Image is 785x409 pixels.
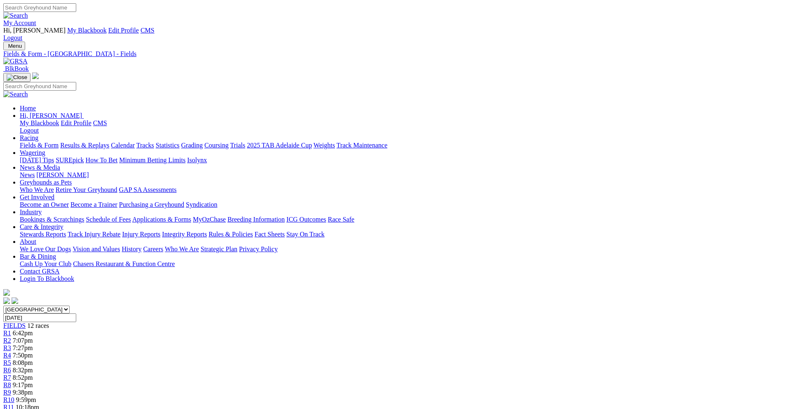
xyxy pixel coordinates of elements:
[70,201,117,208] a: Become a Trainer
[20,201,69,208] a: Become an Owner
[61,119,91,126] a: Edit Profile
[20,112,82,119] span: Hi, [PERSON_NAME]
[27,322,49,329] span: 12 races
[3,297,10,304] img: facebook.svg
[132,216,191,223] a: Applications & Forms
[20,216,782,223] div: Industry
[86,157,118,164] a: How To Bet
[201,245,237,252] a: Strategic Plan
[20,171,35,178] a: News
[3,396,14,403] span: R10
[3,344,11,351] a: R3
[8,43,22,49] span: Menu
[20,157,782,164] div: Wagering
[156,142,180,149] a: Statistics
[119,201,184,208] a: Purchasing a Greyhound
[20,208,42,215] a: Industry
[230,142,245,149] a: Trials
[247,142,312,149] a: 2025 TAB Adelaide Cup
[3,367,11,374] a: R6
[20,245,71,252] a: We Love Our Dogs
[143,245,163,252] a: Careers
[7,74,27,81] img: Close
[67,27,107,34] a: My Blackbook
[186,201,217,208] a: Syndication
[111,142,135,149] a: Calendar
[13,374,33,381] span: 8:52pm
[209,231,253,238] a: Rules & Policies
[3,34,22,41] a: Logout
[20,119,59,126] a: My Blackbook
[20,231,66,238] a: Stewards Reports
[3,50,782,58] a: Fields & Form - [GEOGRAPHIC_DATA] - Fields
[227,216,285,223] a: Breeding Information
[20,260,71,267] a: Cash Up Your Club
[3,381,11,388] a: R8
[20,142,59,149] a: Fields & Form
[20,171,782,179] div: News & Media
[56,186,117,193] a: Retire Your Greyhound
[181,142,203,149] a: Grading
[13,367,33,374] span: 8:32pm
[93,119,107,126] a: CMS
[3,12,28,19] img: Search
[3,73,30,82] button: Toggle navigation
[20,194,54,201] a: Get Involved
[16,396,36,403] span: 9:59pm
[3,58,28,65] img: GRSA
[3,42,25,50] button: Toggle navigation
[165,245,199,252] a: Who We Are
[20,275,74,282] a: Login To Blackbook
[13,359,33,366] span: 8:08pm
[73,260,175,267] a: Chasers Restaurant & Function Centre
[36,171,89,178] a: [PERSON_NAME]
[3,322,26,329] a: FIELDS
[204,142,229,149] a: Coursing
[20,201,782,208] div: Get Involved
[20,127,39,134] a: Logout
[136,142,154,149] a: Tracks
[314,142,335,149] a: Weights
[3,289,10,296] img: logo-grsa-white.png
[286,231,324,238] a: Stay On Track
[20,260,782,268] div: Bar & Dining
[122,231,160,238] a: Injury Reports
[328,216,354,223] a: Race Safe
[20,105,36,112] a: Home
[20,142,782,149] div: Racing
[20,112,84,119] a: Hi, [PERSON_NAME]
[3,19,36,26] a: My Account
[20,157,54,164] a: [DATE] Tips
[20,268,59,275] a: Contact GRSA
[3,65,29,72] a: BlkBook
[3,359,11,366] a: R5
[20,186,782,194] div: Greyhounds as Pets
[162,231,207,238] a: Integrity Reports
[3,352,11,359] a: R4
[122,245,141,252] a: History
[3,389,11,396] a: R9
[193,216,226,223] a: MyOzChase
[286,216,326,223] a: ICG Outcomes
[20,179,72,186] a: Greyhounds as Pets
[20,216,84,223] a: Bookings & Scratchings
[108,27,139,34] a: Edit Profile
[20,245,782,253] div: About
[119,157,185,164] a: Minimum Betting Limits
[3,374,11,381] a: R7
[141,27,155,34] a: CMS
[3,313,76,322] input: Select date
[3,337,11,344] a: R2
[20,231,782,238] div: Care & Integrity
[20,149,45,156] a: Wagering
[3,330,11,337] a: R1
[20,223,63,230] a: Care & Integrity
